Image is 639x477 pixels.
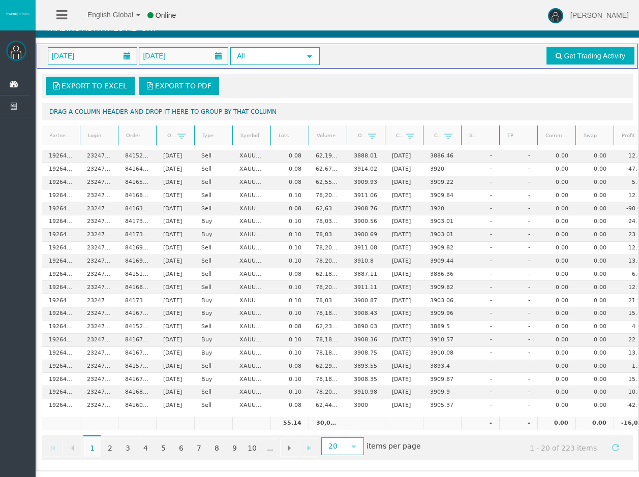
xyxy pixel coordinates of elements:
td: XAUUSD [232,229,270,242]
td: 8417316 [118,215,156,229]
td: 78,188.30 [309,347,347,360]
td: Sell [194,242,232,255]
td: 0.08 [270,360,309,373]
td: 0.00 [575,176,614,189]
td: [DATE] [385,281,423,294]
td: Sell [194,176,232,189]
td: 3889.5 [423,321,461,334]
td: Buy [194,229,232,242]
td: XAUUSD [232,268,270,281]
td: 3908.75 [347,347,385,360]
td: XAUUSD [232,321,270,334]
a: Order [120,129,155,143]
td: 62,187.76 [309,268,347,281]
td: 3893.4 [423,360,461,373]
td: 78,209.00 [309,189,347,203]
td: 19264467 [42,360,80,373]
td: 3910.08 [423,347,461,360]
a: Close Time [389,129,406,142]
span: [DATE] [140,49,168,63]
span: Get Trading Activity [564,52,625,60]
td: 8417305 [118,229,156,242]
td: 8415211 [118,150,156,163]
td: [DATE] [156,150,194,163]
td: 19264467 [42,294,80,307]
td: 23247870 [80,215,118,229]
td: [DATE] [156,334,194,347]
td: 78,037.00 [309,229,347,242]
td: 19264467 [42,229,80,242]
td: 19264467 [42,321,80,334]
td: - [461,347,499,360]
td: 3911.11 [347,281,385,294]
td: 3909.82 [423,281,461,294]
td: 19264467 [42,307,80,321]
td: [DATE] [156,360,194,373]
td: 3890.03 [347,321,385,334]
td: [DATE] [385,242,423,255]
a: Export to PDF [139,77,219,95]
td: 0.00 [575,150,614,163]
td: - [461,189,499,203]
td: 78,209.00 [309,242,347,255]
td: - [499,321,537,334]
img: user-image [548,8,563,23]
td: - [499,334,537,347]
td: 0.00 [575,255,614,268]
td: - [499,268,537,281]
td: [DATE] [156,215,194,229]
td: Sell [194,255,232,268]
td: Sell [194,202,232,215]
td: 0.00 [575,229,614,242]
td: 19264467 [42,176,80,189]
td: XAUUSD [232,255,270,268]
a: Commission [539,129,574,143]
td: 23247870 [80,255,118,268]
td: 3908.43 [347,307,385,321]
td: 23247870 [80,202,118,215]
td: 23247870 [80,281,118,294]
td: XAUUSD [232,360,270,373]
td: 0.00 [537,202,575,215]
td: 8416891 [118,281,156,294]
td: 8416950 [118,255,156,268]
td: 23247870 [80,229,118,242]
td: - [461,334,499,347]
td: [DATE] [156,268,194,281]
td: 3900.69 [347,229,385,242]
a: Type [196,129,231,143]
td: [DATE] [385,255,423,268]
td: [DATE] [385,321,423,334]
td: - [499,242,537,255]
td: 3888.01 [347,150,385,163]
td: [DATE] [156,176,194,189]
td: XAUUSD [232,281,270,294]
td: 19264467 [42,281,80,294]
td: XAUUSD [232,307,270,321]
td: 0.00 [537,150,575,163]
td: - [461,321,499,334]
td: 62,295.60 [309,360,347,373]
td: - [461,307,499,321]
td: XAUUSD [232,150,270,163]
td: [DATE] [156,229,194,242]
a: TP [501,129,536,143]
span: [PERSON_NAME] [570,11,629,19]
td: 3909.22 [423,176,461,189]
td: [DATE] [385,189,423,203]
span: English Global [74,11,133,19]
td: 23247870 [80,321,118,334]
td: 3893.55 [347,360,385,373]
td: XAUUSD [232,242,270,255]
td: 0.00 [575,307,614,321]
a: Partnership Code [43,129,79,143]
td: XAUUSD [232,202,270,215]
td: 0.00 [537,347,575,360]
td: 0.08 [270,150,309,163]
td: 0.00 [575,242,614,255]
td: - [499,347,537,360]
td: 3903.01 [423,215,461,229]
td: 8416379 [118,202,156,215]
td: 0.10 [270,334,309,347]
td: 0.00 [575,268,614,281]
